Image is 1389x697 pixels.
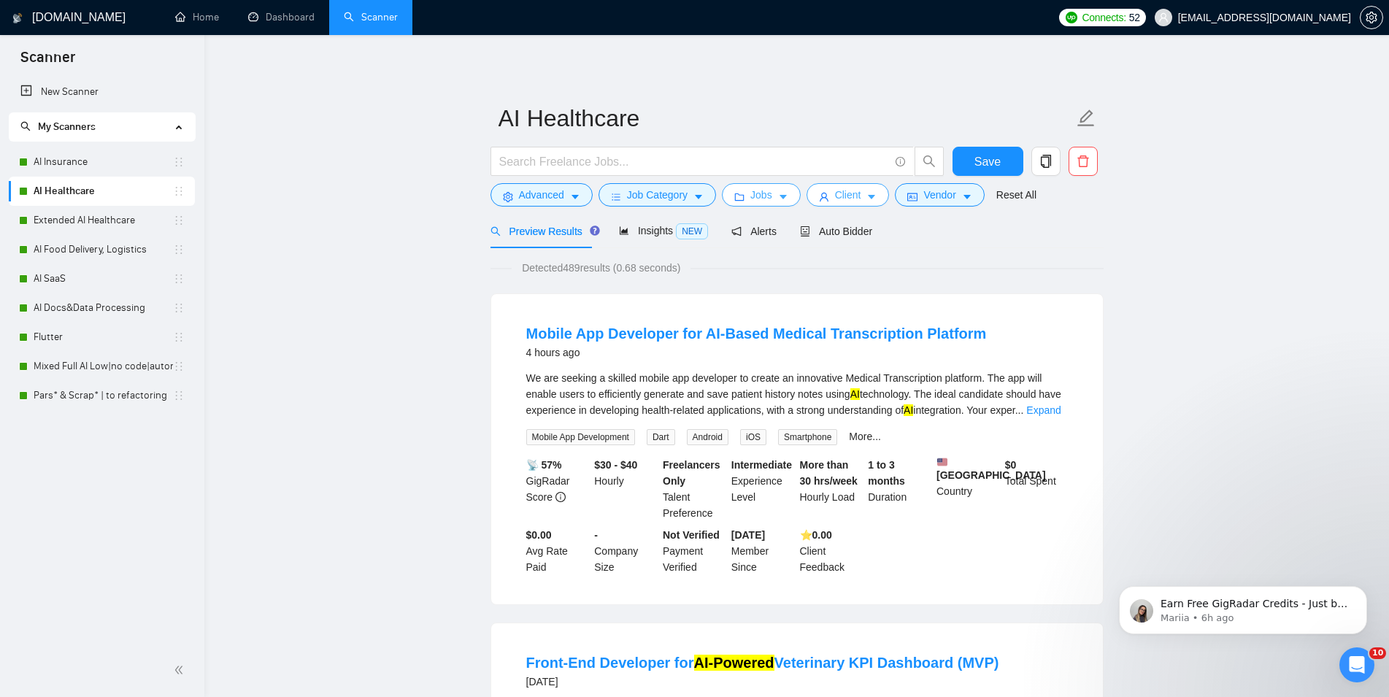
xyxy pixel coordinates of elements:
span: NEW [676,223,708,239]
a: AI Docs&Data Processing [34,293,173,323]
span: ... [1015,404,1024,416]
span: Jobs [750,187,772,203]
div: Payment Verified [660,527,728,575]
span: setting [1361,12,1382,23]
div: Talent Preference [660,457,728,521]
a: Reset All [996,187,1036,203]
span: My Scanners [20,120,96,133]
span: Client [835,187,861,203]
b: [GEOGRAPHIC_DATA] [936,457,1046,481]
span: Mobile App Development [526,429,635,445]
div: Avg Rate Paid [523,527,592,575]
span: folder [734,191,744,202]
iframe: Intercom live chat [1339,647,1374,682]
a: dashboardDashboard [248,11,315,23]
span: Auto Bidder [800,226,872,237]
span: My Scanners [38,120,96,133]
span: user [819,191,829,202]
div: 4 hours ago [526,344,987,361]
span: holder [173,302,185,314]
span: holder [173,244,185,255]
div: Country [934,457,1002,521]
span: double-left [174,663,188,677]
span: Insights [619,225,708,236]
span: delete [1069,155,1097,168]
b: 📡 57% [526,459,562,471]
a: New Scanner [20,77,183,107]
iframe: Intercom notifications message [1097,555,1389,658]
div: Hourly Load [797,457,866,521]
b: Freelancers Only [663,459,720,487]
a: Mobile App Developer for AI-Based Medical Transcription Platform [526,326,987,342]
span: info-circle [896,157,905,166]
button: delete [1069,147,1098,176]
b: [DATE] [731,529,765,541]
b: $30 - $40 [594,459,637,471]
a: homeHome [175,11,219,23]
span: copy [1032,155,1060,168]
button: settingAdvancedcaret-down [490,183,593,207]
b: ⭐️ 0.00 [800,529,832,541]
span: caret-down [778,191,788,202]
b: More than 30 hrs/week [800,459,858,487]
a: setting [1360,12,1383,23]
a: AI Healthcare [34,177,173,206]
span: idcard [907,191,917,202]
button: userClientcaret-down [807,183,890,207]
span: Android [687,429,728,445]
span: 10 [1369,647,1386,659]
li: New Scanner [9,77,195,107]
span: search [20,121,31,131]
button: barsJob Categorycaret-down [599,183,716,207]
span: info-circle [555,492,566,502]
span: holder [173,185,185,197]
b: Not Verified [663,529,720,541]
div: Duration [865,457,934,521]
span: caret-down [866,191,877,202]
span: Job Category [627,187,688,203]
b: - [594,529,598,541]
mark: AI-Powered [694,655,774,671]
span: caret-down [693,191,704,202]
button: copy [1031,147,1061,176]
li: Pars* & Scrap* | to refactoring [9,381,195,410]
img: logo [12,7,23,30]
div: GigRadar Score [523,457,592,521]
span: caret-down [570,191,580,202]
span: search [490,226,501,236]
img: 🇺🇸 [937,457,947,467]
span: holder [173,156,185,168]
input: Scanner name... [499,100,1074,136]
a: Flutter [34,323,173,352]
span: 52 [1129,9,1140,26]
span: robot [800,226,810,236]
span: edit [1077,109,1096,128]
li: Mixed Full AI Low|no code|automations [9,352,195,381]
mark: AI [904,404,913,416]
a: Front-End Developer forAI-PoweredVeterinary KPI Dashboard (MVP) [526,655,999,671]
a: AI SaaS [34,264,173,293]
div: Hourly [591,457,660,521]
a: Mixed Full AI Low|no code|automations [34,352,173,381]
li: AI SaaS [9,264,195,293]
span: iOS [740,429,766,445]
span: bars [611,191,621,202]
button: setting [1360,6,1383,29]
span: setting [503,191,513,202]
button: search [915,147,944,176]
span: holder [173,273,185,285]
b: $ 0 [1005,459,1017,471]
span: Connects: [1082,9,1126,26]
div: Total Spent [1002,457,1071,521]
span: holder [173,331,185,343]
mark: AI [850,388,860,400]
span: area-chart [619,226,629,236]
b: Intermediate [731,459,792,471]
span: holder [173,390,185,401]
span: Alerts [731,226,777,237]
button: idcardVendorcaret-down [895,183,984,207]
a: searchScanner [344,11,398,23]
